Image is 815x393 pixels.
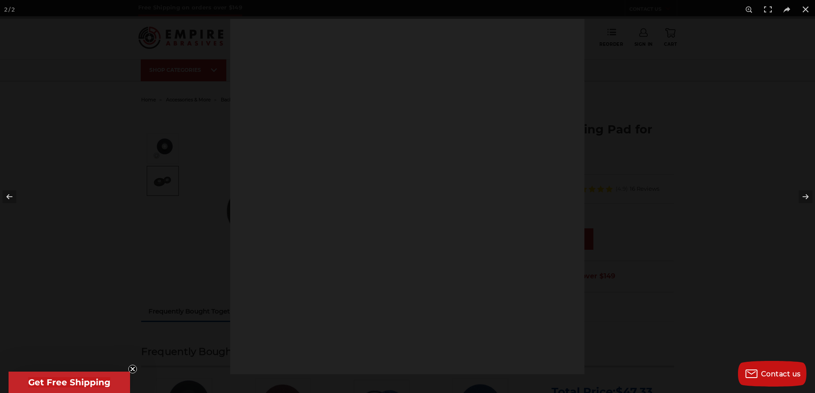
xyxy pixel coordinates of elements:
[785,175,815,218] button: Next (arrow right)
[9,372,130,393] div: Get Free ShippingClose teaser
[28,377,110,387] span: Get Free Shipping
[761,370,801,378] span: Contact us
[738,361,806,387] button: Contact us
[128,365,137,373] button: Close teaser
